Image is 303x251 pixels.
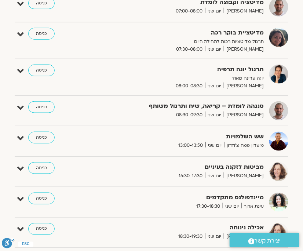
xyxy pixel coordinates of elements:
p: יוגה עדינה מאוד [115,74,264,82]
span: [PERSON_NAME] [224,172,264,180]
strong: מביטות לזקנה בעיניים [115,162,264,172]
strong: תרגול יוגה תרפיה [115,65,264,74]
span: יום שני [205,142,224,149]
strong: אכילה נינוחה [115,223,264,233]
span: 13:00-13:50 [176,142,205,149]
a: כניסה [28,193,55,204]
a: כניסה [28,101,55,113]
a: כניסה [28,132,55,143]
span: [PERSON_NAME] [224,7,264,15]
span: 08:00-08:30 [173,82,205,90]
a: יצירת קשר [230,233,299,247]
span: יום שני [223,203,241,210]
p: תרגול מדיטציות רכות לתחילת היום [115,38,264,46]
span: 17:30-18:30 [194,203,223,210]
a: כניסה [28,28,55,40]
span: [PERSON_NAME] [224,111,264,119]
span: יום שני [205,7,224,15]
span: [PERSON_NAME] [224,233,264,241]
span: יום שני [205,111,224,119]
span: [PERSON_NAME] [224,82,264,90]
span: 07:30-08:00 [174,46,205,53]
span: [PERSON_NAME] [224,46,264,53]
span: יום שני [205,172,224,180]
span: עינת ארוך [241,203,264,210]
span: יום שני [205,233,224,241]
a: כניסה [28,65,55,76]
span: 08:30-09:30 [174,111,205,119]
a: כניסה [28,223,55,235]
strong: מיינדפולנס מתקדמים [115,193,264,203]
strong: סנגהה לומדת – קריאה, שיח ותרגול משותף [115,101,264,111]
span: יום שני [205,82,224,90]
a: כניסה [28,162,55,174]
span: 16:30-17:30 [176,172,205,180]
strong: מדיטציית בוקר רכה [115,28,264,38]
span: 07:00-08:00 [173,7,205,15]
span: 18:30-19:30 [176,233,205,241]
span: מועדון פמה צ'ודרון [224,142,264,149]
span: יום שני [205,46,224,53]
span: יצירת קשר [255,236,281,246]
strong: שש השלמויות [115,132,264,142]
